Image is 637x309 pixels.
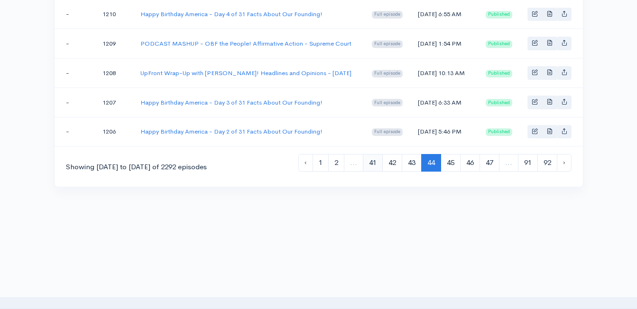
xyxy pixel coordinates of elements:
td: [DATE] 1:54 PM [410,29,478,58]
a: Next » [557,154,572,172]
a: Happy Birthday America - Day 2 of 31 Facts About Our Founding! [140,127,323,135]
span: Full episode [372,11,403,19]
a: 41 [363,154,383,172]
a: Happy Birthday America - Day 3 of 31 Facts About Our Founding! [140,98,323,106]
td: [DATE] 10:13 AM [410,58,478,88]
a: 46 [460,154,480,172]
td: - [55,117,95,146]
td: - [55,58,95,88]
a: 2 [328,154,344,172]
a: « Previous [298,154,313,172]
a: 91 [518,154,538,172]
td: [DATE] 5:46 PM [410,117,478,146]
td: 1209 [95,29,133,58]
a: 47 [480,154,499,172]
span: Published [486,99,512,106]
span: Full episode [372,40,403,48]
a: UpFront Wrap-Up with [PERSON_NAME]! Headlines and Opinions - [DATE] [140,69,351,77]
td: - [55,87,95,117]
td: 1207 [95,87,133,117]
a: 45 [441,154,461,172]
div: Basic example [527,125,572,139]
span: 44 [421,154,441,172]
div: Basic example [527,96,572,109]
td: 1206 [95,117,133,146]
span: Published [486,40,512,48]
td: [DATE] 6:33 AM [410,87,478,117]
span: Published [486,70,512,77]
a: PODCAST MASHUP - OBF the People! Affirmative Action - Supreme Court [140,39,351,48]
div: Basic example [527,37,572,50]
td: - [55,29,95,58]
a: Happy Birthday America - Day 4 of 31 Facts About Our Founding! [140,10,323,18]
span: Full episode [372,99,403,106]
span: Full episode [372,128,403,136]
div: Basic example [527,66,572,80]
span: Full episode [372,70,403,77]
div: Basic example [527,8,572,21]
span: Published [486,11,512,19]
div: Showing [DATE] to [DATE] of 2292 episodes [66,162,207,173]
a: 92 [537,154,557,172]
span: Published [486,128,512,136]
td: 1208 [95,58,133,88]
a: 42 [382,154,402,172]
a: 43 [402,154,422,172]
a: 1 [313,154,329,172]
